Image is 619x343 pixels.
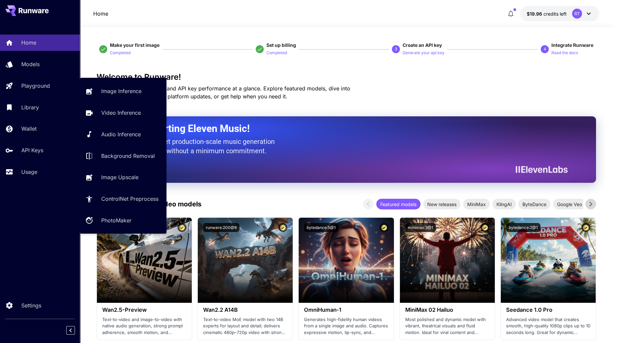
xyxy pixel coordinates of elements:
img: alt [198,218,293,303]
span: New releases [423,201,461,208]
p: Generates high-fidelity human videos from a single image and audio. Captures expressive motion, l... [304,316,388,336]
button: minimax:3@1 [405,223,436,232]
p: Home [93,10,108,18]
span: ByteDance [518,201,550,208]
p: Audio Inference [101,130,141,138]
span: MiniMax [463,201,490,208]
span: Google Veo [553,201,586,208]
p: Playground [21,82,50,90]
button: bytedance:2@1 [506,223,540,232]
p: ControlNet Preprocess [101,195,158,203]
button: Certified Model – Vetted for best performance and includes a commercial license. [480,223,489,232]
p: Text-to-video and image-to-video with native audio generation, strong prompt adherence, smooth mo... [102,316,186,336]
a: Image Inference [80,83,166,99]
p: Settings [21,301,41,309]
button: Collapse sidebar [66,326,75,335]
p: API Keys [21,146,43,154]
span: Check out your usage stats and API key performance at a glance. Explore featured models, dive int... [97,85,350,100]
h3: MiniMax 02 Hailuo [405,307,489,313]
h3: Wan2.5-Preview [102,307,186,313]
div: Collapse sidebar [71,324,80,336]
p: Text-to-video MoE model with two 14B experts for layout and detail; delivers cinematic 480p–720p ... [203,316,287,336]
p: Wallet [21,125,37,133]
button: Certified Model – Vetted for best performance and includes a commercial license. [581,223,590,232]
div: $19.95956 [527,10,567,17]
span: Integrate Runware [551,42,593,48]
p: Home [21,39,36,47]
div: RT [572,9,582,19]
img: alt [299,218,394,303]
p: Most polished and dynamic model with vibrant, theatrical visuals and fluid motion. Ideal for vira... [405,316,489,336]
h3: Wan2.2 A14B [203,307,287,313]
a: Image Upscale [80,169,166,185]
p: Generate your api key [403,50,445,56]
p: Advanced video model that creates smooth, high-quality 1080p clips up to 10 seconds long. Great f... [506,316,590,336]
span: Create an API key [403,42,442,48]
h3: Seedance 1.0 Pro [506,307,590,313]
img: alt [97,218,192,303]
h3: Welcome to Runware! [97,72,596,82]
p: PhotoMaker [101,216,132,224]
button: bytedance:5@1 [304,223,338,232]
img: alt [400,218,495,303]
a: Video Inference [80,105,166,121]
p: Library [21,103,39,111]
p: Models [21,60,40,68]
p: 3 [395,46,397,52]
h2: Now Supporting Eleven Music! [113,122,563,135]
p: Image Inference [101,87,142,95]
p: Background Removal [101,152,155,160]
p: Usage [21,168,37,176]
a: Background Removal [80,148,166,164]
a: Audio Inference [80,126,166,143]
p: 4 [544,46,546,52]
p: Completed [266,50,287,56]
button: Certified Model – Vetted for best performance and includes a commercial license. [380,223,389,232]
p: Completed [110,50,131,56]
p: Read the docs [551,50,578,56]
span: Set up billing [266,42,296,48]
p: Video Inference [101,109,141,117]
button: Certified Model – Vetted for best performance and includes a commercial license. [278,223,287,232]
h3: OmniHuman‑1 [304,307,388,313]
a: ControlNet Preprocess [80,191,166,207]
button: $19.95956 [520,6,599,21]
button: runware:200@6 [203,223,239,232]
span: Featured models [376,201,421,208]
span: credits left [543,11,567,17]
p: Image Upscale [101,173,139,181]
a: PhotoMaker [80,212,166,229]
img: alt [501,218,596,303]
span: Make your first image [110,42,159,48]
p: The only way to get production-scale music generation from Eleven Labs without a minimum commitment. [113,137,280,156]
button: Certified Model – Vetted for best performance and includes a commercial license. [177,223,186,232]
nav: breadcrumb [93,10,108,18]
span: $19.96 [527,11,543,17]
span: KlingAI [492,201,516,208]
